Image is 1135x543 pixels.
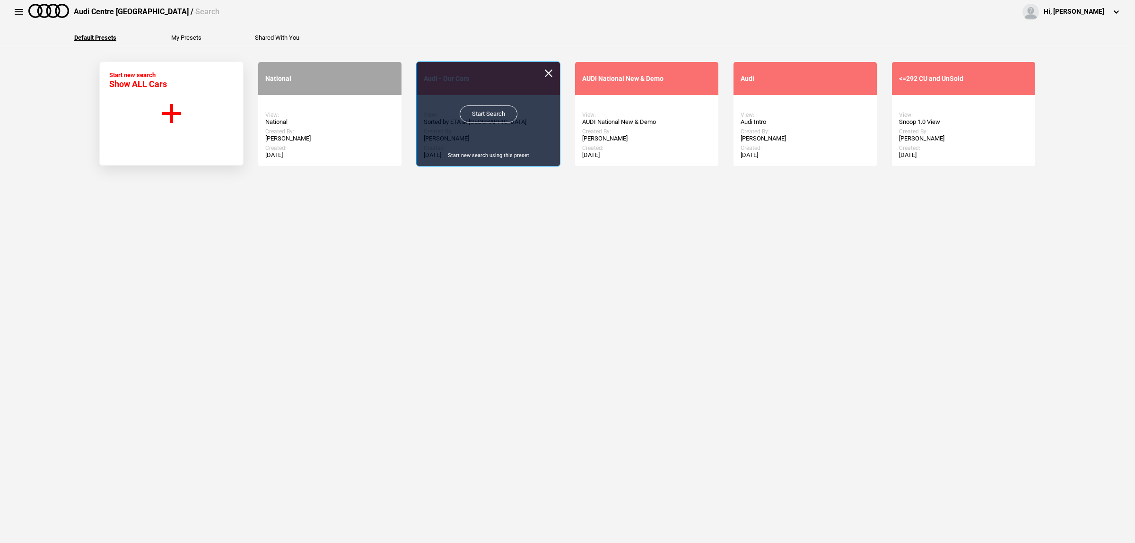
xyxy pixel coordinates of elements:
div: Audi Intro [741,118,870,126]
div: View: [741,112,870,118]
div: National [265,75,394,83]
div: [PERSON_NAME] [582,135,711,142]
div: [PERSON_NAME] [741,135,870,142]
div: [DATE] [582,151,711,159]
div: Created: [899,145,1028,151]
div: Hi, [PERSON_NAME] [1044,7,1104,17]
div: View: [265,112,394,118]
div: Audi Centre [GEOGRAPHIC_DATA] / [74,7,219,17]
div: Audi [741,75,870,83]
img: audi.png [28,4,69,18]
div: Created By: [582,128,711,135]
button: Default Presets [74,35,116,41]
div: <=292 CU and UnSold [899,75,1028,83]
div: View: [582,112,711,118]
span: Show ALL Cars [109,79,167,89]
div: Start new search using this preset [417,152,560,159]
button: Shared With You [255,35,299,41]
a: Start Search [460,105,517,123]
button: My Presets [171,35,201,41]
div: Created By: [265,128,394,135]
div: Snoop 1.0 View [899,118,1028,126]
div: Created By: [741,128,870,135]
div: Created: [741,145,870,151]
div: [DATE] [741,151,870,159]
div: View: [899,112,1028,118]
span: Search [195,7,219,16]
div: [PERSON_NAME] [265,135,394,142]
div: [DATE] [899,151,1028,159]
div: AUDI National New & Demo [582,75,711,83]
div: Created: [582,145,711,151]
div: Created By: [899,128,1028,135]
div: [PERSON_NAME] [899,135,1028,142]
div: National [265,118,394,126]
button: Start new search Show ALL Cars [99,61,244,166]
div: Start new search [109,71,167,89]
div: [DATE] [265,151,394,159]
div: AUDI National New & Demo [582,118,711,126]
div: Created: [265,145,394,151]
